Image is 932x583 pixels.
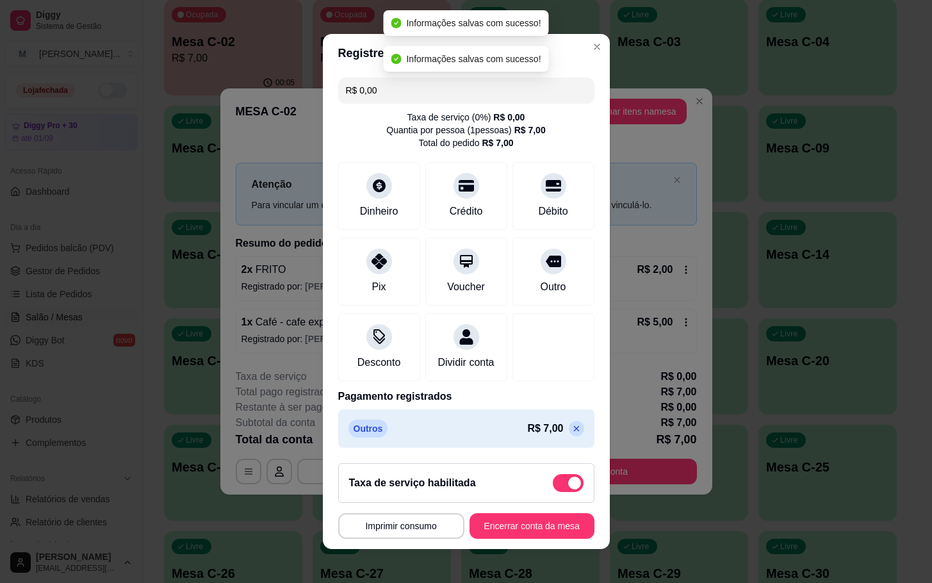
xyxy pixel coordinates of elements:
[338,389,594,404] p: Pagamento registrados
[348,420,388,438] p: Outros
[323,34,610,72] header: Registre o pagamento do pedido
[538,204,568,219] div: Débito
[349,475,476,491] h2: Taxa de serviço habilitada
[391,54,401,64] span: check-circle
[407,111,525,124] div: Taxa de serviço ( 0 %)
[587,37,607,57] button: Close
[418,136,513,149] div: Total do pedido
[493,111,525,124] div: R$ 0,00
[540,279,566,295] div: Outro
[338,513,464,539] button: Imprimir consumo
[372,279,386,295] div: Pix
[360,204,398,219] div: Dinheiro
[514,124,546,136] div: R$ 7,00
[437,355,494,370] div: Dividir conta
[450,204,483,219] div: Crédito
[391,18,401,28] span: check-circle
[406,18,541,28] span: Informações salvas com sucesso!
[357,355,401,370] div: Desconto
[470,513,594,539] button: Encerrar conta da mesa
[527,421,563,436] p: R$ 7,00
[482,136,513,149] div: R$ 7,00
[346,78,587,103] input: Ex.: hambúrguer de cordeiro
[386,124,545,136] div: Quantia por pessoa ( 1 pessoas)
[447,279,485,295] div: Voucher
[406,54,541,64] span: Informações salvas com sucesso!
